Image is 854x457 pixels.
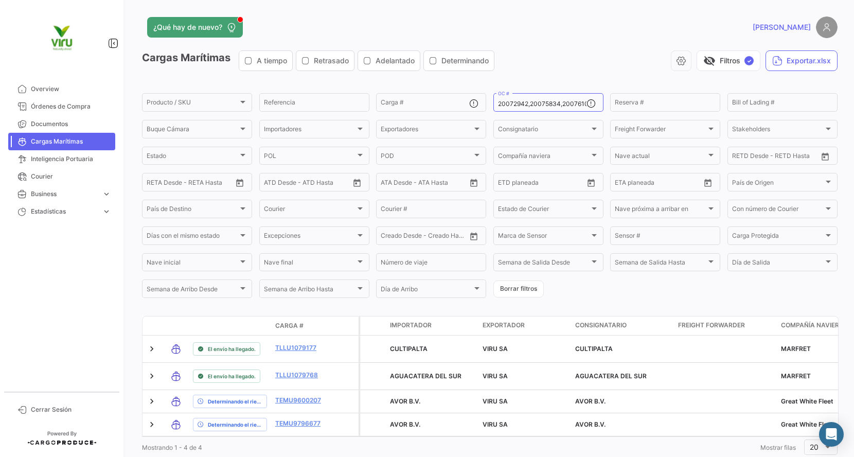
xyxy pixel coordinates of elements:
span: A tiempo [257,56,287,66]
a: TLLU1079177 [275,343,329,353]
a: Courier [8,168,115,185]
span: visibility_off [703,55,716,67]
span: ¿Qué hay de nuevo? [153,22,222,32]
input: Desde [147,180,165,187]
img: viru.png [36,12,87,64]
a: TEMU9600207 [275,396,329,405]
span: Stakeholders [732,127,824,134]
span: Cargas Marítimas [31,137,111,146]
button: Open calendar [700,175,716,190]
input: Hasta [524,180,564,187]
span: Courier [31,172,111,181]
span: Importador [390,321,432,330]
span: Día de Salida [732,260,824,268]
span: [PERSON_NAME] [753,22,811,32]
a: Overview [8,80,115,98]
span: Semana de Salida Desde [498,260,590,268]
span: AVOR B.V. [390,420,420,428]
span: Compañía naviera [498,154,590,161]
span: Nave actual [615,154,706,161]
a: Expand/Collapse Row [147,371,157,381]
button: Open calendar [349,175,365,190]
a: TEMU9796677 [275,419,329,428]
span: Buque Cámara [147,127,238,134]
span: Producto / SKU [147,100,238,108]
input: Desde [732,154,751,161]
input: ATA Hasta [419,180,460,187]
span: Excepciones [264,234,355,241]
span: Día de Arribo [381,287,472,294]
span: Semana de Arribo Hasta [264,287,355,294]
span: AVOR B.V. [575,420,606,428]
a: Expand/Collapse Row [147,419,157,430]
input: ATD Desde [264,180,296,187]
span: País de Origen [732,180,824,187]
span: Importadores [264,127,355,134]
span: Courier [264,207,355,214]
span: Semana de Arribo Desde [147,287,238,294]
button: Exportar.xlsx [766,50,838,71]
span: MARFRET [781,372,811,380]
span: VIRU SA [483,397,508,405]
span: El envío ha llegado. [208,372,256,380]
span: Carga Protegida [732,234,824,241]
datatable-header-cell: Carga # [271,317,333,335]
img: placeholder-user.png [816,16,838,38]
span: Estado de Courier [498,207,590,214]
button: Open calendar [466,228,482,244]
span: Consignatario [575,321,627,330]
span: VIRU SA [483,372,508,380]
button: Determinando [424,51,494,71]
span: Consignatario [498,127,590,134]
button: visibility_offFiltros✓ [697,50,760,71]
span: Semana de Salida Hasta [615,260,706,268]
span: VIRU SA [483,345,508,353]
span: ✓ [744,56,754,65]
span: Retrasado [314,56,349,66]
span: Determinando el riesgo ... [208,420,262,429]
span: Órdenes de Compra [31,102,111,111]
span: Great White Fleet [781,420,833,428]
datatable-header-cell: Freight Forwarder [674,317,777,335]
input: ATD Hasta [304,180,344,187]
button: Open calendar [817,149,833,164]
span: Mostrando 1 - 4 de 4 [142,444,202,451]
datatable-header-cell: Póliza [333,322,359,330]
span: Con número de Courier [732,207,824,214]
input: Hasta [758,154,798,161]
span: Carga # [275,321,304,330]
span: Estadísticas [31,207,98,216]
span: Cerrar Sesión [31,405,111,414]
span: El envío ha llegado. [208,345,256,353]
span: País de Destino [147,207,238,214]
span: Great White Fleet [781,397,833,405]
button: A tiempo [239,51,292,71]
a: Cargas Marítimas [8,133,115,150]
span: Compañía naviera [781,321,844,330]
span: 20 [810,443,819,451]
a: Expand/Collapse Row [147,344,157,354]
span: Marca de Sensor [498,234,590,241]
a: Expand/Collapse Row [147,396,157,407]
datatable-header-cell: Modo de Transporte [163,322,189,330]
input: Desde [615,180,633,187]
span: expand_more [102,207,111,216]
span: POL [264,154,355,161]
button: Adelantado [358,51,420,71]
button: Open calendar [583,175,599,190]
span: VIRU SA [483,420,508,428]
span: AVOR B.V. [575,397,606,405]
input: ATA Desde [381,180,412,187]
span: Inteligencia Portuaria [31,154,111,164]
span: Exportadores [381,127,472,134]
span: Business [31,189,98,199]
button: Open calendar [232,175,247,190]
a: Inteligencia Portuaria [8,150,115,168]
button: ¿Qué hay de nuevo? [147,17,243,38]
span: Nave próxima a arribar en [615,207,706,214]
a: TLLU1079768 [275,371,329,380]
span: Freight Forwarder [615,127,706,134]
input: Desde [498,180,517,187]
span: Determinando el riesgo ... [208,397,262,406]
span: Overview [31,84,111,94]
